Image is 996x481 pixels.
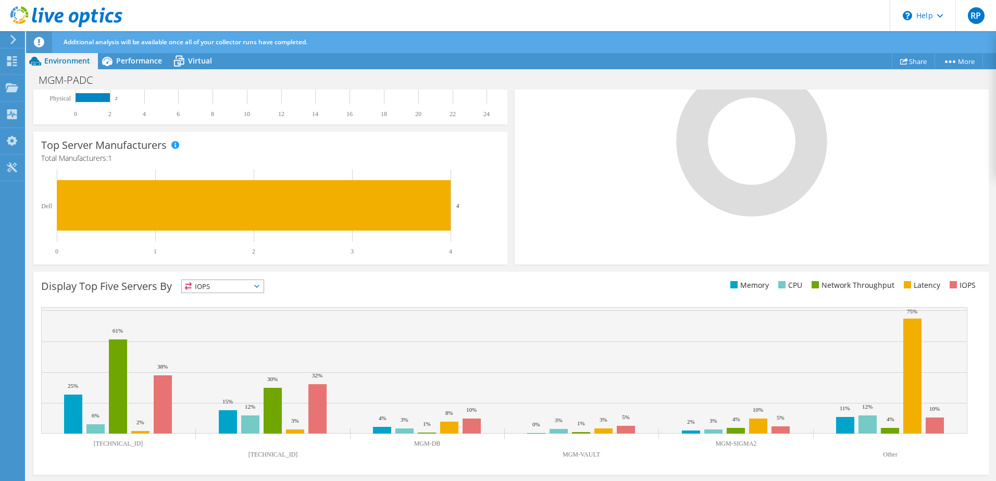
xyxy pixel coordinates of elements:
[44,56,90,66] span: Environment
[907,308,917,314] text: 75%
[456,202,459,209] text: 4
[532,421,540,427] text: 0%
[732,416,740,422] text: 4%
[862,403,873,410] text: 12%
[248,451,298,458] text: [TECHNICAL_ID]
[483,110,490,118] text: 24
[840,405,850,411] text: 11%
[245,403,255,410] text: 12%
[291,417,299,424] text: 3%
[222,398,233,404] text: 15%
[903,11,912,20] svg: \n
[116,56,162,66] span: Performance
[381,110,387,118] text: 18
[115,96,118,101] text: 2
[74,110,77,118] text: 0
[49,95,71,102] text: Physical
[34,74,109,86] h1: MGM-PADC
[935,53,983,69] a: More
[555,417,563,423] text: 3%
[278,110,284,118] text: 12
[108,153,112,163] span: 1
[687,419,695,425] text: 2%
[947,280,976,291] li: IOPS
[154,248,157,255] text: 1
[445,410,453,416] text: 8%
[415,110,421,118] text: 20
[449,248,452,255] text: 4
[887,416,894,422] text: 4%
[600,416,607,423] text: 3%
[211,110,214,118] text: 8
[776,280,802,291] li: CPU
[883,451,897,458] text: Other
[64,37,307,46] span: Additional analysis will be available once all of your collector runs have completed.
[777,414,785,421] text: 5%
[716,440,757,447] text: MGM-SIGMA2
[177,110,180,118] text: 6
[466,407,477,413] text: 10%
[244,110,250,118] text: 10
[188,56,212,66] span: Virtual
[622,414,630,420] text: 5%
[401,416,408,423] text: 3%
[94,440,143,447] text: [TECHNICAL_ID]
[351,248,354,255] text: 3
[577,420,585,426] text: 1%
[92,412,99,419] text: 6%
[41,153,500,164] h4: Total Manufacturers:
[968,7,985,24] span: RP
[414,440,441,447] text: MGM-DB
[563,451,601,458] text: MGM-VAULT
[41,140,167,151] h3: Top Server Manufacturers
[108,110,111,118] text: 2
[68,383,78,389] text: 25%
[892,53,935,69] a: Share
[157,363,168,370] text: 38%
[143,110,146,118] text: 4
[901,280,940,291] li: Latency
[423,421,431,427] text: 1%
[728,280,769,291] li: Memory
[753,407,763,413] text: 10%
[809,280,894,291] li: Network Throughput
[929,406,940,412] text: 10%
[346,110,353,118] text: 16
[379,415,387,421] text: 4%
[41,202,52,210] text: Dell
[252,248,255,255] text: 2
[312,372,322,378] text: 32%
[267,376,278,382] text: 30%
[55,248,58,255] text: 0
[312,110,318,118] text: 14
[709,417,717,424] text: 3%
[182,280,264,293] span: IOPS
[450,110,456,118] text: 22
[136,419,144,425] text: 2%
[113,327,123,334] text: 61%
